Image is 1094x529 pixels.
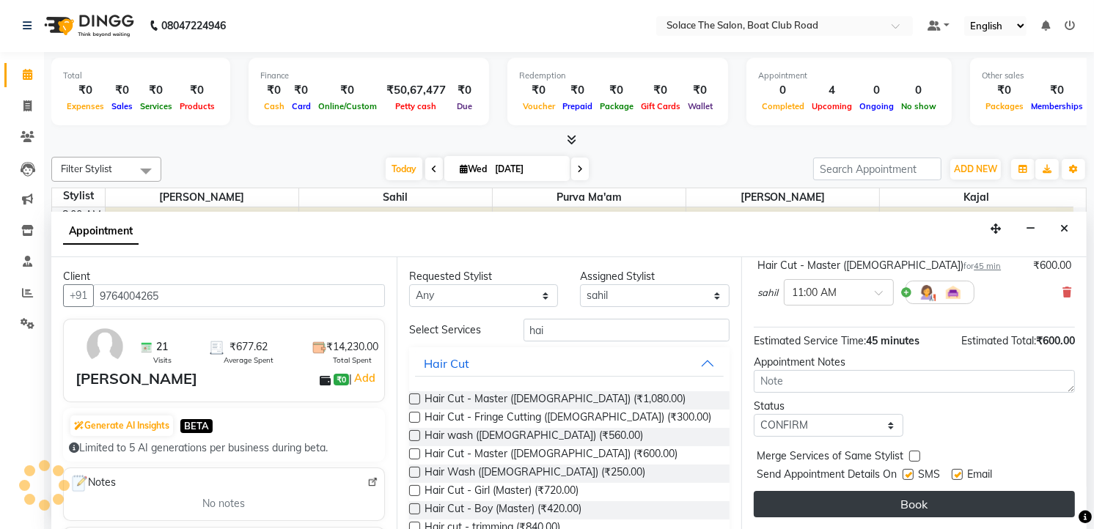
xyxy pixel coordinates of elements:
[425,446,678,465] span: Hair Cut - Master ([DEMOGRAPHIC_DATA]) (₹600.00)
[61,163,112,174] span: Filter Stylist
[524,319,730,341] input: Search by service name
[352,369,378,387] a: Add
[982,101,1027,111] span: Packages
[982,82,1027,99] div: ₹0
[153,355,172,366] span: Visits
[961,334,1036,347] span: Estimated Total:
[288,101,315,111] span: Card
[757,286,778,300] span: sahil
[70,415,173,436] button: Generate AI Insights
[1033,258,1071,273] div: ₹600.00
[108,101,136,111] span: Sales
[637,101,684,111] span: Gift Cards
[93,284,385,307] input: Search by Name/Mobile/Email/Code
[260,82,288,99] div: ₹0
[424,355,469,372] div: Hair Cut
[425,428,643,446] span: Hair wash ([DEMOGRAPHIC_DATA]) (₹560.00)
[63,70,219,82] div: Total
[559,101,596,111] span: Prepaid
[106,188,298,207] span: [PERSON_NAME]
[334,374,349,385] span: ₹0
[758,82,808,99] div: 0
[176,101,219,111] span: Products
[315,82,381,99] div: ₹0
[493,188,686,207] span: Purva Ma'am
[808,82,856,99] div: 4
[813,158,941,180] input: Search Appointment
[288,82,315,99] div: ₹0
[425,465,645,483] span: Hair Wash ([DEMOGRAPHIC_DATA]) (₹250.00)
[808,101,856,111] span: Upcoming
[76,368,197,390] div: [PERSON_NAME]
[686,188,879,207] span: [PERSON_NAME]
[230,339,268,355] span: ₹677.62
[452,82,477,99] div: ₹0
[754,491,1075,517] button: Book
[333,355,372,366] span: Total Spent
[63,218,139,245] span: Appointment
[684,101,716,111] span: Wallet
[63,101,108,111] span: Expenses
[757,467,897,485] span: Send Appointment Details On
[52,188,105,204] div: Stylist
[1054,218,1075,240] button: Close
[84,325,126,368] img: avatar
[897,101,940,111] span: No show
[856,82,897,99] div: 0
[897,82,940,99] div: 0
[161,5,226,46] b: 08047224946
[757,258,1001,273] div: Hair Cut - Master ([DEMOGRAPHIC_DATA])
[315,101,381,111] span: Online/Custom
[491,158,564,180] input: 2025-09-03
[596,82,637,99] div: ₹0
[637,82,684,99] div: ₹0
[754,334,866,347] span: Estimated Service Time:
[63,284,94,307] button: +91
[136,82,176,99] div: ₹0
[70,474,116,493] span: Notes
[326,339,378,355] span: ₹14,230.00
[519,70,716,82] div: Redemption
[108,82,136,99] div: ₹0
[425,391,686,410] span: Hair Cut - Master ([DEMOGRAPHIC_DATA]) (₹1,080.00)
[954,163,997,174] span: ADD NEW
[856,101,897,111] span: Ongoing
[684,82,716,99] div: ₹0
[425,410,711,428] span: Hair Cut - Fringe Cutting ([DEMOGRAPHIC_DATA]) (₹300.00)
[409,269,559,284] div: Requested Stylist
[202,496,245,511] span: No notes
[758,70,940,82] div: Appointment
[1027,101,1087,111] span: Memberships
[519,82,559,99] div: ₹0
[176,82,219,99] div: ₹0
[950,159,1001,180] button: ADD NEW
[754,355,1075,370] div: Appointment Notes
[180,419,213,433] span: BETA
[918,284,936,301] img: Hairdresser.png
[69,440,379,456] div: Limited to 5 AI generations per business during beta.
[1027,82,1087,99] div: ₹0
[386,158,422,180] span: Today
[974,261,1001,271] span: 45 min
[758,101,808,111] span: Completed
[60,207,105,223] div: 8:00 AM
[425,483,579,501] span: Hair Cut - Girl (Master) (₹720.00)
[967,467,992,485] span: Email
[580,269,730,284] div: Assigned Stylist
[260,70,477,82] div: Finance
[392,101,441,111] span: Petty cash
[156,339,168,355] span: 21
[519,101,559,111] span: Voucher
[224,355,273,366] span: Average Spent
[398,322,513,338] div: Select Services
[299,188,492,207] span: sahil
[37,5,138,46] img: logo
[1036,334,1075,347] span: ₹600.00
[596,101,637,111] span: Package
[260,101,288,111] span: Cash
[63,82,108,99] div: ₹0
[754,399,903,414] div: Status
[381,82,452,99] div: ₹50,67,477
[349,369,378,387] span: |
[944,284,962,301] img: Interior.png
